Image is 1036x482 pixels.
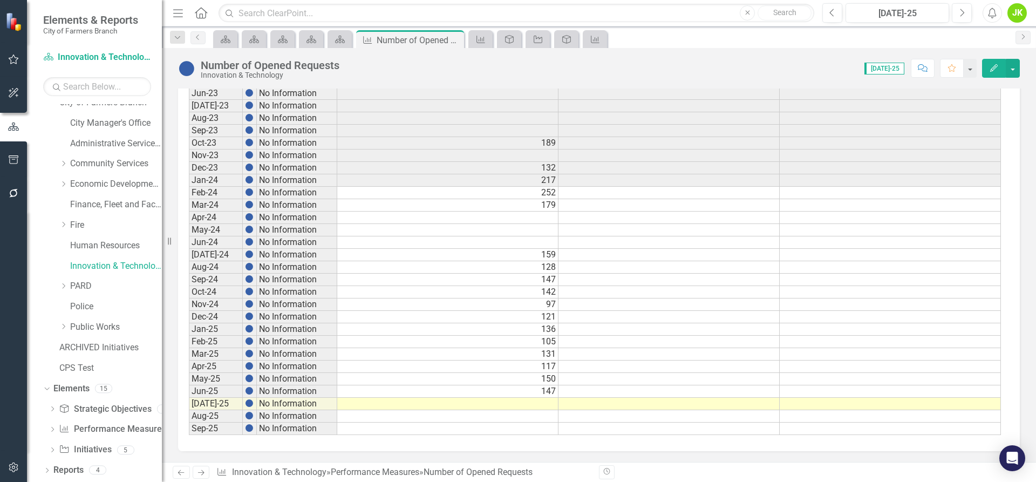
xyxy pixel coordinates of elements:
[189,112,243,125] td: Aug-23
[257,373,337,385] td: No Information
[245,138,254,147] img: BgCOk07PiH71IgAAAABJRU5ErkJggg==
[257,137,337,150] td: No Information
[257,100,337,112] td: No Information
[245,262,254,271] img: BgCOk07PiH71IgAAAABJRU5ErkJggg==
[53,464,84,477] a: Reports
[773,8,796,17] span: Search
[337,274,558,286] td: 147
[189,274,243,286] td: Sep-24
[337,261,558,274] td: 128
[245,349,254,358] img: BgCOk07PiH71IgAAAABJRU5ErkJggg==
[337,286,558,298] td: 142
[189,249,243,261] td: [DATE]-24
[999,445,1025,471] div: Open Intercom Messenger
[70,178,162,191] a: Economic Development, Tourism & Planning
[257,150,337,162] td: No Information
[245,300,254,308] img: BgCOk07PiH71IgAAAABJRU5ErkJggg==
[257,323,337,336] td: No Information
[189,199,243,212] td: Mar-24
[337,373,558,385] td: 150
[245,275,254,283] img: BgCOk07PiH71IgAAAABJRU5ErkJggg==
[189,398,243,410] td: [DATE]-25
[189,137,243,150] td: Oct-23
[337,137,558,150] td: 189
[257,286,337,298] td: No Information
[59,423,166,436] a: Performance Measures
[245,89,254,97] img: BgCOk07PiH71IgAAAABJRU5ErkJggg==
[59,342,162,354] a: ARCHIVED Initiatives
[257,261,337,274] td: No Information
[245,424,254,432] img: BgCOk07PiH71IgAAAABJRU5ErkJggg==
[337,298,558,311] td: 97
[245,386,254,395] img: BgCOk07PiH71IgAAAABJRU5ErkJggg==
[245,411,254,420] img: BgCOk07PiH71IgAAAABJRU5ErkJggg==
[189,125,243,137] td: Sep-23
[245,399,254,408] img: BgCOk07PiH71IgAAAABJRU5ErkJggg==
[337,187,558,199] td: 252
[157,404,174,413] div: 3
[189,187,243,199] td: Feb-24
[189,373,243,385] td: May-25
[70,138,162,150] a: Administrative Services & Communications
[337,336,558,348] td: 105
[43,13,138,26] span: Elements & Reports
[331,467,419,477] a: Performance Measures
[245,374,254,383] img: BgCOk07PiH71IgAAAABJRU5ErkJggg==
[245,237,254,246] img: BgCOk07PiH71IgAAAABJRU5ErkJggg==
[189,236,243,249] td: Jun-24
[189,224,243,236] td: May-24
[257,87,337,100] td: No Information
[337,249,558,261] td: 159
[337,361,558,373] td: 117
[257,298,337,311] td: No Information
[117,445,134,454] div: 5
[245,126,254,134] img: BgCOk07PiH71IgAAAABJRU5ErkJggg==
[245,213,254,221] img: BgCOk07PiH71IgAAAABJRU5ErkJggg==
[257,187,337,199] td: No Information
[189,174,243,187] td: Jan-24
[43,26,138,35] small: City of Farmers Branch
[70,199,162,211] a: Finance, Fleet and Facilities
[245,250,254,259] img: BgCOk07PiH71IgAAAABJRU5ErkJggg==
[189,261,243,274] td: Aug-24
[257,236,337,249] td: No Information
[257,199,337,212] td: No Information
[189,286,243,298] td: Oct-24
[337,385,558,398] td: 147
[189,336,243,348] td: Feb-25
[1007,3,1027,23] div: JK
[849,7,945,20] div: [DATE]-25
[189,410,243,423] td: Aug-25
[245,337,254,345] img: BgCOk07PiH71IgAAAABJRU5ErkJggg==
[178,60,195,77] img: No Information
[245,188,254,196] img: BgCOk07PiH71IgAAAABJRU5ErkJggg==
[337,174,558,187] td: 217
[245,324,254,333] img: BgCOk07PiH71IgAAAABJRU5ErkJggg==
[189,323,243,336] td: Jan-25
[257,224,337,236] td: No Information
[257,112,337,125] td: No Information
[257,361,337,373] td: No Information
[245,225,254,234] img: BgCOk07PiH71IgAAAABJRU5ErkJggg==
[70,158,162,170] a: Community Services
[257,385,337,398] td: No Information
[70,117,162,130] a: City Manager's Office
[245,175,254,184] img: BgCOk07PiH71IgAAAABJRU5ErkJggg==
[53,383,90,395] a: Elements
[70,321,162,334] a: Public Works
[245,163,254,172] img: BgCOk07PiH71IgAAAABJRU5ErkJggg==
[189,298,243,311] td: Nov-24
[257,336,337,348] td: No Information
[59,362,162,375] a: CPS Test
[189,162,243,174] td: Dec-23
[257,174,337,187] td: No Information
[846,3,949,23] button: [DATE]-25
[257,125,337,137] td: No Information
[257,274,337,286] td: No Information
[257,398,337,410] td: No Information
[758,5,812,21] button: Search
[216,466,591,479] div: » »
[59,403,151,416] a: Strategic Objectives
[245,362,254,370] img: BgCOk07PiH71IgAAAABJRU5ErkJggg==
[377,33,461,47] div: Number of Opened Requests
